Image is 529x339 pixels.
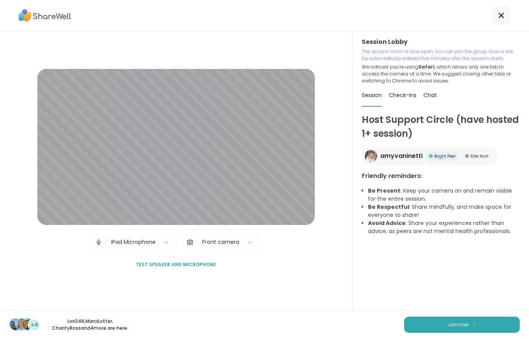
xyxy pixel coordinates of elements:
span: Session [362,91,382,99]
li: : Keep your camera on and remain visible for the entire session. [368,187,520,203]
button: Join now [404,317,520,333]
span: Bright Peer [434,153,456,159]
span: Check-ins [389,91,416,99]
span: Elite Host [470,153,489,159]
p: We noticed you’re using , which allows only one tab to access the camera at a time. We suggest cl... [362,64,520,84]
span: amyvaninetti [380,151,423,161]
span: | [105,235,107,250]
div: iPad Microphone [111,238,156,246]
li: : Share mindfully, and make space for everyone to share! [368,203,520,219]
span: Chat [423,91,437,99]
b: Be Present [368,187,400,195]
span: +4 [31,321,38,329]
img: Bright Peer [429,154,433,158]
span: | [196,235,198,250]
img: Elite Host [465,154,469,158]
img: Microphone [95,235,102,250]
p: The session room is now open. You can join the group now or will be automatically entered five mi... [362,48,520,62]
b: Safari [418,64,435,70]
img: CharityRoss [22,319,33,330]
h3: Friendly reminders: [362,171,520,181]
button: Test speaker and microphone [133,257,219,273]
img: Lori246 [10,319,21,330]
h3: Session Lobby [362,37,520,47]
li: : Share your experiences rather than advice, as peers are not mental health professionals. [368,219,520,235]
span: Join now [448,321,469,328]
p: Lori246 , MarciLotter , CharityRoss and 4 more are here. [47,318,133,332]
img: ShareWell Logo [18,7,71,24]
img: MarciLotter [16,319,27,330]
b: Avoid Advice [368,219,406,227]
div: Front camera [202,238,239,246]
img: ShareWell Logomark [472,322,477,327]
b: Be Respectful [368,203,409,211]
img: Camera [186,235,193,250]
h1: Host Support Circle (have hosted 1+ session) [362,113,520,141]
img: amyvaninetti [365,150,377,162]
a: amyvaninettiamyvaninettiBright PeerBright PeerElite HostElite Host [362,147,498,165]
span: Test speaker and microphone [136,261,216,268]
